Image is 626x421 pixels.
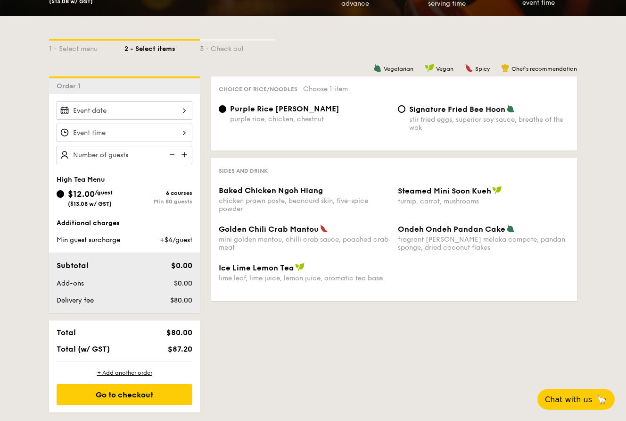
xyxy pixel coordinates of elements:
span: Subtotal [57,261,89,270]
span: 🦙 [596,394,607,405]
div: 2 - Select items [124,41,200,54]
div: stir fried eggs, superior soy sauce, breathe of the wok [409,116,569,132]
span: Total (w/ GST) [57,345,110,354]
span: $80.00 [170,296,192,304]
span: Steamed Mini Soon Kueh [398,186,491,195]
span: Spicy [475,66,490,72]
span: Choose 1 item [303,85,348,93]
div: mini golden mantou, chilli crab sauce, poached crab meat [219,236,390,252]
div: 6 courses [124,190,192,196]
div: fragrant [PERSON_NAME] melaka compote, pandan sponge, dried coconut flakes [398,236,569,252]
span: Order 1 [57,82,84,90]
span: $80.00 [166,328,192,337]
span: Add-ons [57,279,84,287]
img: icon-vegan.f8ff3823.svg [295,263,305,271]
span: Total [57,328,76,337]
div: 3 - Check out [200,41,275,54]
div: + Add another order [57,369,192,377]
span: Choice of rice/noodles [219,86,297,93]
input: Event date [57,101,192,120]
div: purple rice, chicken, chestnut [230,115,390,123]
img: icon-chef-hat.a58ddaea.svg [501,64,510,72]
span: Ondeh Ondeh Pandan Cake [398,225,505,234]
img: icon-add.58712e84.svg [178,146,192,164]
img: icon-vegetarian.fe4039eb.svg [506,224,515,233]
div: Go to checkout [57,384,192,405]
div: chicken prawn paste, beancurd skin, five-spice powder [219,197,390,213]
span: Sides and Drink [219,168,268,174]
span: Golden Chili Crab Mantou [219,225,319,234]
span: Delivery fee [57,296,94,304]
span: +$4/guest [160,236,192,244]
input: Number of guests [57,146,192,164]
span: $87.20 [168,345,192,354]
img: icon-spicy.37a8142b.svg [465,64,473,72]
input: Event time [57,124,192,142]
div: lime leaf, lime juice, lemon juice, aromatic tea base [219,274,390,282]
button: Chat with us🦙 [537,389,615,410]
img: icon-reduce.1d2dbef1.svg [164,146,178,164]
span: $12.00 [68,189,95,199]
span: /guest [95,189,113,196]
span: $0.00 [174,279,192,287]
span: Signature Fried Bee Hoon [409,105,505,114]
span: $0.00 [171,261,192,270]
span: Chef's recommendation [511,66,577,72]
div: Min 80 guests [124,198,192,205]
div: 1 - Select menu [49,41,124,54]
span: ($13.08 w/ GST) [68,201,112,207]
input: $12.00/guest($13.08 w/ GST)6 coursesMin 80 guests [57,190,64,198]
span: High Tea Menu [57,176,105,184]
span: Chat with us [545,395,592,404]
input: Signature Fried Bee Hoonstir fried eggs, superior soy sauce, breathe of the wok [398,105,405,113]
img: icon-vegan.f8ff3823.svg [425,64,434,72]
span: Baked Chicken Ngoh Hiang [219,186,323,195]
img: icon-vegetarian.fe4039eb.svg [373,64,382,72]
span: Min guest surcharge [57,236,120,244]
span: Ice Lime Lemon Tea [219,263,294,272]
img: icon-spicy.37a8142b.svg [320,224,328,233]
img: icon-vegetarian.fe4039eb.svg [506,104,515,113]
span: Purple Rice [PERSON_NAME] [230,104,339,113]
span: Vegan [436,66,453,72]
img: icon-vegan.f8ff3823.svg [492,186,502,194]
div: turnip, carrot, mushrooms [398,197,569,205]
input: Purple Rice [PERSON_NAME]purple rice, chicken, chestnut [219,105,226,113]
span: Vegetarian [384,66,413,72]
div: Additional charges [57,219,192,228]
